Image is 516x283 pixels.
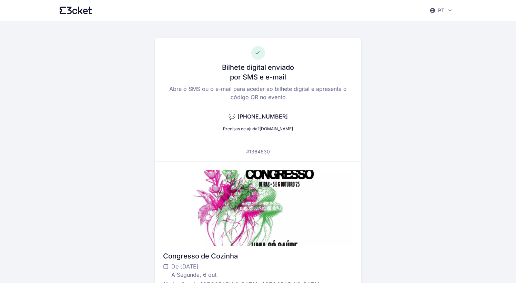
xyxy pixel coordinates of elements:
p: #1364630 [246,148,270,155]
h3: Bilhete digital enviado [222,63,294,72]
span: [PHONE_NUMBER] [237,113,288,120]
a: [DOMAIN_NAME] [260,126,293,131]
p: Abre o SMS ou o e-mail para aceder ao bilhete digital e apresenta o código QR no evento [163,85,353,101]
span: Precisas de ajuda? [223,126,260,131]
div: Congresso de Cozinha [163,251,353,261]
h3: por SMS e e-mail [230,72,286,82]
p: pt [438,7,444,14]
span: De [DATE] A Segunda, 6 out [171,262,216,279]
span: 💬 [229,113,235,120]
